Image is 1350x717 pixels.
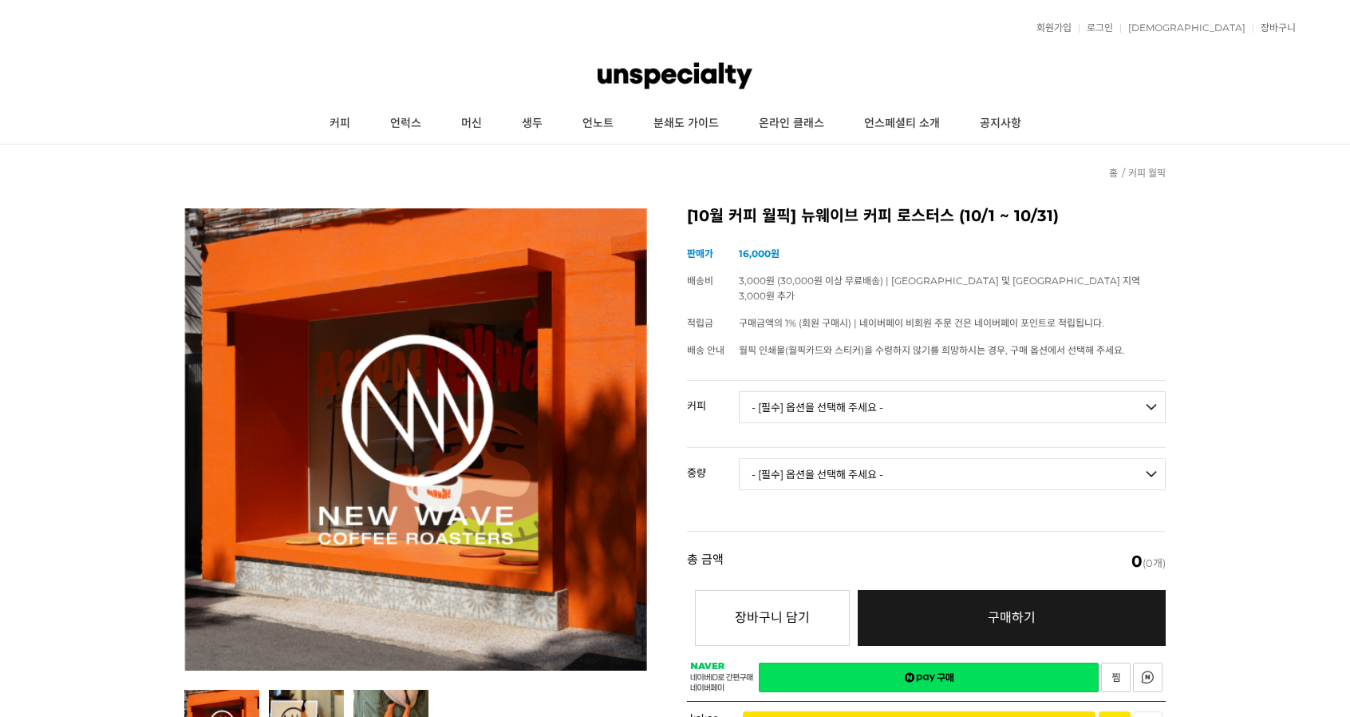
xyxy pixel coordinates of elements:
a: 로그인 [1079,23,1113,33]
a: 새창 [1101,663,1131,692]
a: 언노트 [562,104,634,144]
em: 0 [1131,552,1143,571]
span: 배송비 [687,275,713,287]
span: 배송 안내 [687,344,724,356]
a: 커피 월픽 [1128,167,1166,179]
a: 머신 [441,104,502,144]
a: 장바구니 [1253,23,1296,33]
a: 언스페셜티 소개 [844,104,960,144]
a: 구매하기 [858,590,1166,646]
span: (0개) [1131,553,1166,569]
span: 구매금액의 1% (회원 구매시) | 네이버페이 비회원 주문 건은 네이버페이 포인트로 적립됩니다. [739,317,1104,329]
strong: 총 금액 [687,553,724,569]
img: [10월 커피 월픽] 뉴웨이브 커피 로스터스 (10/1 ~ 10/31) [184,208,647,671]
h2: [10월 커피 월픽] 뉴웨이브 커피 로스터스 (10/1 ~ 10/31) [687,208,1166,224]
span: 월픽 인쇄물(월픽카드와 스티커)을 수령하지 않기를 희망하시는 경우, 구매 옵션에서 선택해 주세요. [739,344,1125,356]
strong: 16,000원 [739,248,780,259]
a: 홈 [1109,167,1118,179]
img: 언스페셜티 몰 [598,52,752,100]
span: 구매하기 [988,610,1036,625]
a: 커피 [310,104,370,144]
a: 새창 [1133,663,1162,692]
th: 커피 [687,381,739,418]
a: 분쇄도 가이드 [634,104,739,144]
a: 회원가입 [1028,23,1072,33]
a: 생두 [502,104,562,144]
th: 중량 [687,448,739,485]
span: 적립금 [687,317,713,329]
a: 새창 [759,663,1099,692]
button: 장바구니 담기 [695,590,850,646]
span: 판매가 [687,248,713,259]
a: [DEMOGRAPHIC_DATA] [1120,23,1245,33]
a: 온라인 클래스 [739,104,844,144]
a: 공지사항 [960,104,1041,144]
a: 언럭스 [370,104,441,144]
span: 3,000원 (30,000원 이상 무료배송) | [GEOGRAPHIC_DATA] 및 [GEOGRAPHIC_DATA] 지역 3,000원 추가 [739,275,1140,302]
